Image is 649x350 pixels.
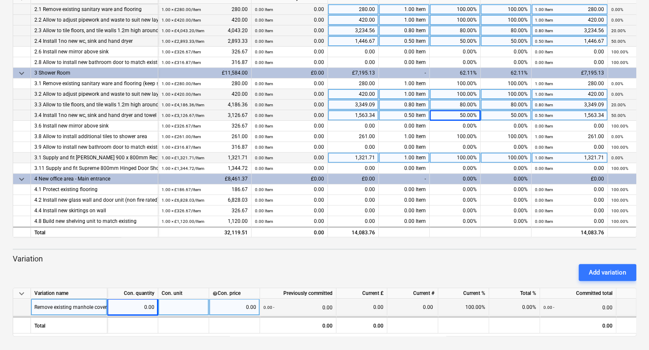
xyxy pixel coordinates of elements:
[34,206,154,216] div: 4.4 Install new skirtings on wall
[532,227,608,237] div: 14,083.76
[255,142,324,153] div: 0.00
[255,187,273,192] small: 0.00 Item
[430,121,481,131] div: 0.00%
[255,4,324,15] div: 0.00
[489,288,540,299] div: Total %
[162,36,248,47] div: 2,893.33
[31,227,158,237] div: Total
[611,60,628,65] small: 100.00%
[255,153,324,163] div: 0.00
[611,92,623,97] small: 0.00%
[328,47,379,57] div: 0.00
[162,25,248,36] div: 4,043.20
[255,92,273,97] small: 0.00 Item
[34,163,154,174] div: 3.11 Supply and fit Supreme 800mm Hinged Door Shower Enclosure with 900mm side panel
[535,206,604,216] div: 0.00
[162,184,248,195] div: 186.67
[379,110,430,121] div: 0.50 Item
[430,163,481,174] div: 0.00%
[34,174,154,184] div: 4 New office area - Main entrance
[34,15,154,25] div: 2.2 Allow to adjust pipework and waste to suit new layout and board up walls to ensure flush finish
[535,113,553,118] small: 0.50 Item
[430,4,481,15] div: 100.00%
[255,81,273,86] small: 0.00 Item
[611,156,623,160] small: 0.00%
[535,47,604,57] div: 0.00
[532,68,608,78] div: £7,195.13
[535,216,604,227] div: 0.00
[34,121,154,131] div: 3.6 Install new mirror above sink
[481,4,532,15] div: 100.00%
[213,299,256,316] div: 0.00
[430,206,481,216] div: 0.00%
[535,198,553,203] small: 0.00 Item
[379,174,430,184] div: -
[489,299,540,316] div: 0.00%
[162,60,201,65] small: 1.00 × £316.87 / Item
[379,100,430,110] div: 0.80 Item
[438,299,489,316] div: 100.00%
[481,142,532,153] div: 0.00%
[162,166,204,171] small: 1.00 × £1,344.72 / Item
[535,163,604,174] div: 0.00
[255,36,324,47] div: 0.00
[328,100,379,110] div: 3,349.09
[379,206,430,216] div: 0.00 Item
[34,100,154,110] div: 3.3 Allow to tile floors, and tile walls 1.2m high around perimeter
[255,156,273,160] small: 0.00 Item
[162,103,204,107] small: 1.00 × £4,186.36 / Item
[162,47,248,57] div: 326.67
[162,89,248,100] div: 420.00
[535,15,604,25] div: 420.00
[162,100,248,110] div: 4,186.36
[255,216,324,227] div: 0.00
[162,187,201,192] small: 1.00 × £186.67 / Item
[328,174,379,184] div: £0.00
[34,110,154,121] div: 3.4 Install 1no new wc, sink and hand dryer and towel rail.
[611,7,623,12] small: 0.00%
[162,78,248,89] div: 280.00
[379,131,430,142] div: 1.00 Item
[387,288,438,299] div: Current #
[255,50,273,54] small: 0.00 Item
[162,121,248,131] div: 326.67
[379,142,430,153] div: 0.00 Item
[430,110,481,121] div: 50.00%
[611,187,628,192] small: 100.00%
[379,153,430,163] div: 1.00 Item
[535,142,604,153] div: 0.00
[430,195,481,206] div: 0.00%
[535,121,604,131] div: 0.00
[481,78,532,89] div: 100.00%
[34,195,154,206] div: 4.2 Install new glass wall and door unit (non fire rated)
[535,50,553,54] small: 0.00 Item
[255,195,324,206] div: 0.00
[162,195,248,206] div: 6,828.03
[535,89,604,100] div: 420.00
[255,219,273,224] small: 0.00 Item
[535,195,604,206] div: 0.00
[540,288,616,299] div: Committed total
[328,227,379,237] div: 14,083.76
[379,216,430,227] div: 0.00 Item
[328,184,379,195] div: 0.00
[481,216,532,227] div: 0.00%
[328,206,379,216] div: 0.00
[481,206,532,216] div: 0.00%
[34,299,302,315] div: Remove existing manhole cover and supply and install Uniface AL SHALLOW recessed internal manhole...
[34,216,154,227] div: 4.8 Build new shelving unit to match existing
[481,195,532,206] div: 0.00%
[162,124,201,128] small: 1.00 × £326.67 / Item
[379,184,430,195] div: 0.00 Item
[430,57,481,68] div: 0.00%
[162,4,248,15] div: 280.00
[379,78,430,89] div: 1.00 Item
[430,89,481,100] div: 100.00%
[611,134,623,139] small: 0.00%
[481,153,532,163] div: 100.00%
[535,78,604,89] div: 280.00
[162,113,204,118] small: 1.00 × £3,126.67 / Item
[13,254,636,264] p: Variation
[535,156,553,160] small: 1.00 Item
[162,81,201,86] small: 1.00 × £280.00 / Item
